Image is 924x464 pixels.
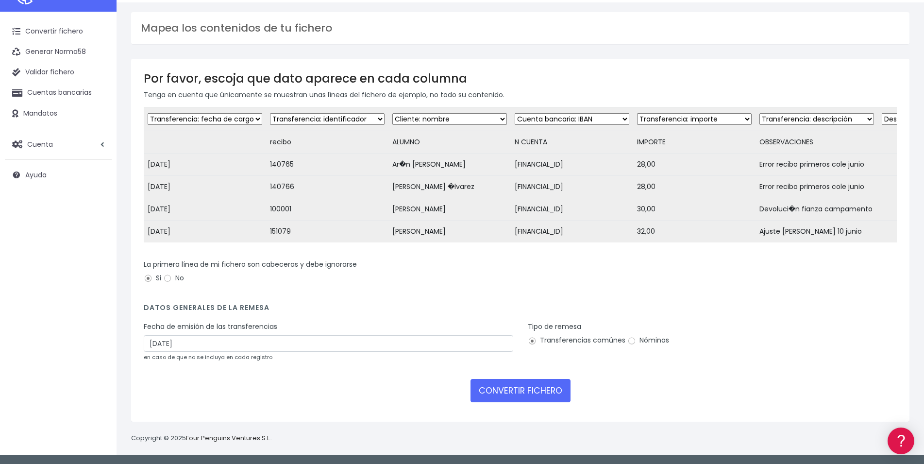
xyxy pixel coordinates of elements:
td: 32,00 [633,221,756,243]
a: General [10,208,185,223]
td: 140766 [266,176,388,198]
h4: Datos generales de la remesa [144,304,897,317]
label: No [163,273,184,283]
span: Cuenta [27,139,53,149]
td: [PERSON_NAME] �lvarez [388,176,511,198]
td: [FINANCIAL_ID] [511,176,633,198]
label: Tipo de remesa [528,322,581,332]
button: CONVERTIR FICHERO [470,379,571,402]
td: [PERSON_NAME] [388,198,511,221]
td: [FINANCIAL_ID] [511,154,633,176]
label: La primera línea de mi fichero son cabeceras y debe ignorarse [144,259,357,270]
a: Perfiles de empresas [10,168,185,183]
a: Problemas habituales [10,138,185,153]
td: ALUMNO [388,131,511,154]
div: Información general [10,68,185,77]
td: [FINANCIAL_ID] [511,221,633,243]
div: Programadores [10,233,185,242]
td: recibo [266,131,388,154]
span: Ayuda [25,170,47,180]
h3: Por favor, escoja que dato aparece en cada columna [144,71,897,86]
h3: Mapea los contenidos de tu fichero [141,22,900,34]
a: Información general [10,83,185,98]
a: Validar fichero [5,62,112,83]
a: POWERED BY ENCHANT [134,280,187,289]
td: 100001 [266,198,388,221]
td: [DATE] [144,221,266,243]
a: Formatos [10,123,185,138]
label: Fecha de emisión de las transferencias [144,322,277,332]
a: Convertir fichero [5,21,112,42]
p: Tenga en cuenta que únicamente se muestran unas líneas del fichero de ejemplo, no todo su contenido. [144,89,897,100]
td: Error recibo primeros cole junio [756,154,878,176]
td: Error recibo primeros cole junio [756,176,878,198]
button: Contáctanos [10,260,185,277]
a: Generar Norma58 [5,42,112,62]
td: [DATE] [144,198,266,221]
label: Si [144,273,161,283]
div: Convertir ficheros [10,107,185,117]
td: [DATE] [144,154,266,176]
label: Nóminas [627,335,669,345]
td: 30,00 [633,198,756,221]
a: Cuenta [5,134,112,155]
td: 28,00 [633,154,756,176]
td: IMPORTE [633,131,756,154]
td: 140765 [266,154,388,176]
a: API [10,248,185,263]
td: 151079 [266,221,388,243]
a: Four Penguins Ventures S.L. [186,433,271,443]
div: Facturación [10,193,185,202]
td: Ar�n [PERSON_NAME] [388,154,511,176]
small: en caso de que no se incluya en cada registro [144,353,272,361]
p: Copyright © 2025 . [131,433,272,444]
a: Cuentas bancarias [5,83,112,103]
a: Videotutoriales [10,153,185,168]
td: 28,00 [633,176,756,198]
td: [PERSON_NAME] [388,221,511,243]
a: Ayuda [5,165,112,185]
td: [FINANCIAL_ID] [511,198,633,221]
td: Devoluci�n fianza campamento [756,198,878,221]
td: Ajuste [PERSON_NAME] 10 junio [756,221,878,243]
td: OBSERVACIONES [756,131,878,154]
td: N CUENTA [511,131,633,154]
a: Mandatos [5,103,112,124]
label: Transferencias comúnes [528,335,625,345]
td: [DATE] [144,176,266,198]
